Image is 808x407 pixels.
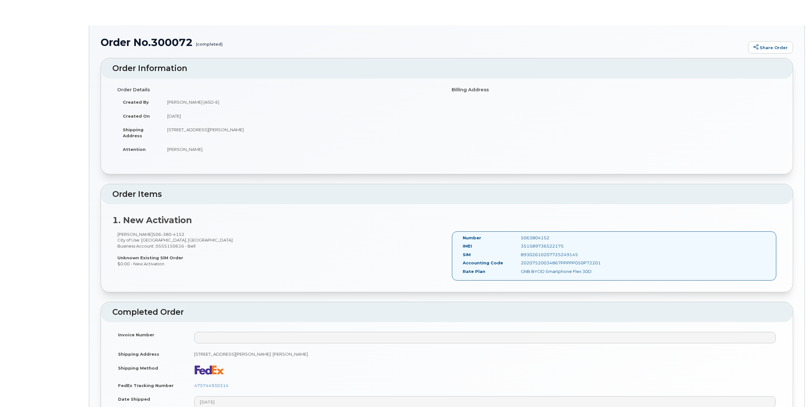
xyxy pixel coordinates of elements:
label: SIM [463,252,471,258]
div: [PERSON_NAME] City of Use: [GEOGRAPHIC_DATA], [GEOGRAPHIC_DATA] Business Account: 0555150616 - Be... [112,231,447,267]
h2: Completed Order [112,308,781,317]
td: [PERSON_NAME] [162,142,442,156]
label: Invoice Number [118,332,154,338]
h4: Order Details [117,87,442,93]
label: Rate Plan [463,268,485,275]
label: FedEx Tracking Number [118,383,174,389]
strong: Created By [123,100,149,105]
img: fedex-bc01427081be8802e1fb5a1adb1132915e58a0589d7a9405a0dcbe1127be6add.png [194,365,225,375]
strong: Created On [123,113,150,119]
div: 5063804152 [516,235,597,241]
h1: Order No.300072 [101,37,745,48]
div: 89302610207725249145 [516,252,597,258]
label: Date Shipped [118,396,150,402]
td: [STREET_ADDRESS][PERSON_NAME] [162,123,442,142]
span: 506 [153,232,184,237]
div: 20207520034867PPPPP050P72201 [516,260,597,266]
label: Shipping Address [118,351,159,357]
strong: Shipping Address [123,127,143,138]
div: GNB BYOD Smartphone Flex 30D [516,268,597,275]
a: 475744930314 [194,383,228,388]
strong: Unknown Existing SIM Order [117,255,183,260]
label: Accounting Code [463,260,503,266]
strong: Attention [123,147,146,152]
td: [DATE] [162,109,442,123]
label: IMEI [463,243,472,249]
strong: 1. New Activation [112,215,192,225]
td: [STREET_ADDRESS][PERSON_NAME]: [PERSON_NAME] [189,347,781,361]
h2: Order Items [112,190,781,199]
h4: Billing Address [452,87,777,93]
a: Share Order [748,41,793,54]
span: 380 [161,232,171,237]
td: [PERSON_NAME] (ASD-E) [162,95,442,109]
span: 4152 [171,232,184,237]
small: (completed) [196,37,223,47]
label: Shipping Method [118,365,158,371]
label: Number [463,235,481,241]
h2: Order Information [112,64,781,73]
div: 351589736522175 [516,243,597,249]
